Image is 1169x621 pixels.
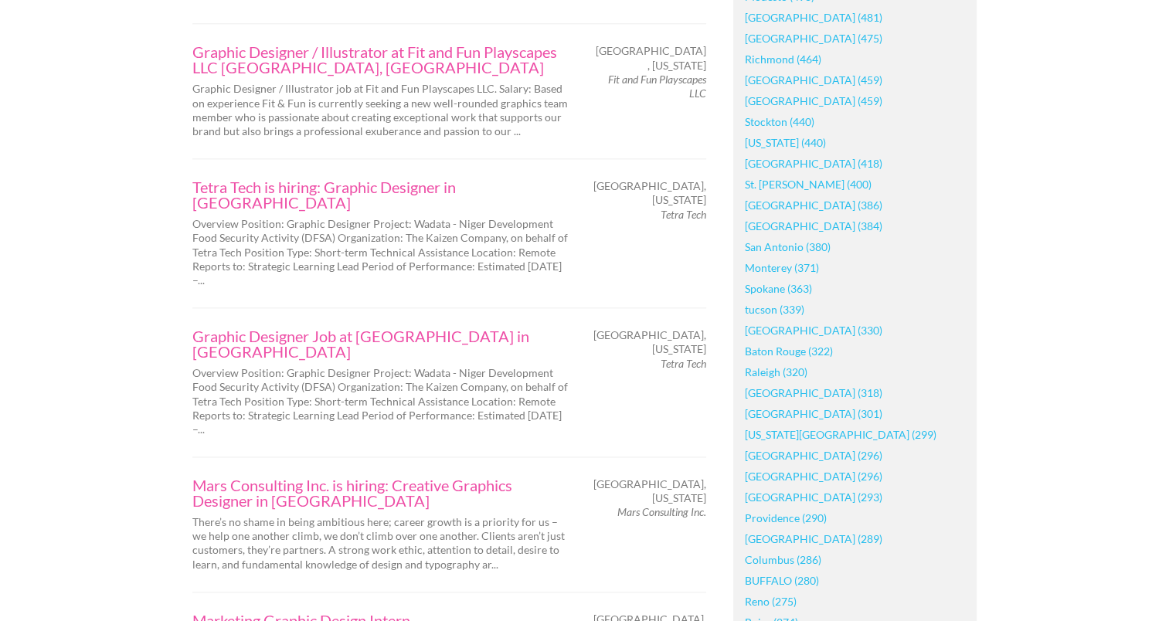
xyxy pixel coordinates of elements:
[192,477,571,508] a: Mars Consulting Inc. is hiring: Creative Graphics Designer in [GEOGRAPHIC_DATA]
[596,44,706,72] span: [GEOGRAPHIC_DATA] , [US_STATE]
[192,328,571,359] a: Graphic Designer Job at [GEOGRAPHIC_DATA] in [GEOGRAPHIC_DATA]
[745,403,882,424] a: [GEOGRAPHIC_DATA] (301)
[745,90,882,111] a: [GEOGRAPHIC_DATA] (459)
[745,7,882,28] a: [GEOGRAPHIC_DATA] (481)
[745,424,936,445] a: [US_STATE][GEOGRAPHIC_DATA] (299)
[745,278,812,299] a: Spokane (363)
[745,382,882,403] a: [GEOGRAPHIC_DATA] (318)
[745,257,819,278] a: Monterey (371)
[192,515,571,572] p: There’s no shame in being ambitious here; career growth is a priority for us – we help one anothe...
[745,195,882,215] a: [GEOGRAPHIC_DATA] (386)
[745,507,827,528] a: Providence (290)
[745,174,872,195] a: St. [PERSON_NAME] (400)
[192,179,571,210] a: Tetra Tech is hiring: Graphic Designer in [GEOGRAPHIC_DATA]
[661,208,706,221] em: Tetra Tech
[617,505,706,518] em: Mars Consulting Inc.
[192,44,571,75] a: Graphic Designer / Illustrator at Fit and Fun Playscapes LLC [GEOGRAPHIC_DATA], [GEOGRAPHIC_DATA]
[745,487,882,507] a: [GEOGRAPHIC_DATA] (293)
[745,445,882,466] a: [GEOGRAPHIC_DATA] (296)
[745,153,882,174] a: [GEOGRAPHIC_DATA] (418)
[745,341,833,361] a: Baton Rouge (322)
[745,236,831,257] a: San Antonio (380)
[745,299,804,320] a: tucson (339)
[745,466,882,487] a: [GEOGRAPHIC_DATA] (296)
[745,49,821,70] a: Richmond (464)
[192,217,571,287] p: Overview Position: Graphic Designer Project: Wadata - Niger Development Food Security Activity (D...
[745,320,882,341] a: [GEOGRAPHIC_DATA] (330)
[661,357,706,370] em: Tetra Tech
[192,82,571,138] p: Graphic Designer / Illustrator job at Fit and Fun Playscapes LLC. Salary: Based on experience Fit...
[593,328,706,356] span: [GEOGRAPHIC_DATA], [US_STATE]
[745,570,819,591] a: BUFFALO (280)
[745,528,882,549] a: [GEOGRAPHIC_DATA] (289)
[745,591,797,612] a: Reno (275)
[608,73,706,100] em: Fit and Fun Playscapes LLC
[593,477,706,505] span: [GEOGRAPHIC_DATA], [US_STATE]
[745,132,826,153] a: [US_STATE] (440)
[745,549,821,570] a: Columbus (286)
[745,215,882,236] a: [GEOGRAPHIC_DATA] (384)
[593,179,706,207] span: [GEOGRAPHIC_DATA], [US_STATE]
[745,28,882,49] a: [GEOGRAPHIC_DATA] (475)
[745,70,882,90] a: [GEOGRAPHIC_DATA] (459)
[745,361,807,382] a: Raleigh (320)
[745,111,814,132] a: Stockton (440)
[192,366,571,436] p: Overview Position: Graphic Designer Project: Wadata - Niger Development Food Security Activity (D...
